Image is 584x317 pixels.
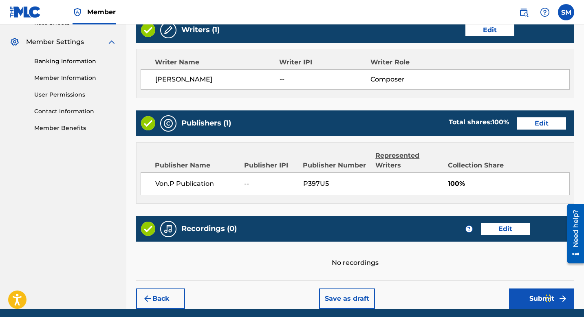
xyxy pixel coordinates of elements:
[561,201,584,266] iframe: Resource Center
[516,4,532,20] a: Public Search
[10,37,20,47] img: Member Settings
[107,37,117,47] img: expand
[26,37,84,47] span: Member Settings
[34,124,117,132] a: Member Benefits
[163,119,173,128] img: Publishers
[143,294,152,304] img: 7ee5dd4eb1f8a8e3ef2f.svg
[244,179,297,189] span: --
[163,224,173,234] img: Recordings
[481,223,530,235] button: Edit
[34,74,117,82] a: Member Information
[466,226,472,232] span: ?
[34,107,117,116] a: Contact Information
[375,151,442,170] div: Represented Writers
[155,161,238,170] div: Publisher Name
[10,6,41,18] img: MLC Logo
[181,224,237,233] h5: Recordings (0)
[319,288,375,309] button: Save as draft
[136,242,574,268] div: No recordings
[279,57,370,67] div: Writer IPI
[181,119,231,128] h5: Publishers (1)
[155,179,238,189] span: Von.P Publication
[370,57,454,67] div: Writer Role
[537,4,553,20] div: Help
[558,4,574,20] div: User Menu
[303,179,370,189] span: P397U5
[448,161,510,170] div: Collection Share
[141,116,155,130] img: Valid
[141,222,155,236] img: Valid
[155,75,280,84] span: [PERSON_NAME]
[73,7,82,17] img: Top Rightsholder
[465,24,514,36] button: Edit
[87,7,116,17] span: Member
[303,161,369,170] div: Publisher Number
[163,25,173,35] img: Writers
[136,288,185,309] button: Back
[540,7,550,17] img: help
[448,179,569,189] span: 100%
[546,286,551,310] div: Drag
[519,7,529,17] img: search
[34,57,117,66] a: Banking Information
[449,117,509,127] div: Total shares:
[280,75,371,84] span: --
[155,57,279,67] div: Writer Name
[244,161,297,170] div: Publisher IPI
[509,288,574,309] button: Submit
[181,25,220,35] h5: Writers (1)
[543,278,584,317] iframe: Chat Widget
[492,118,509,126] span: 100 %
[370,75,453,84] span: Composer
[517,117,566,130] button: Edit
[141,23,155,37] img: Valid
[34,90,117,99] a: User Permissions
